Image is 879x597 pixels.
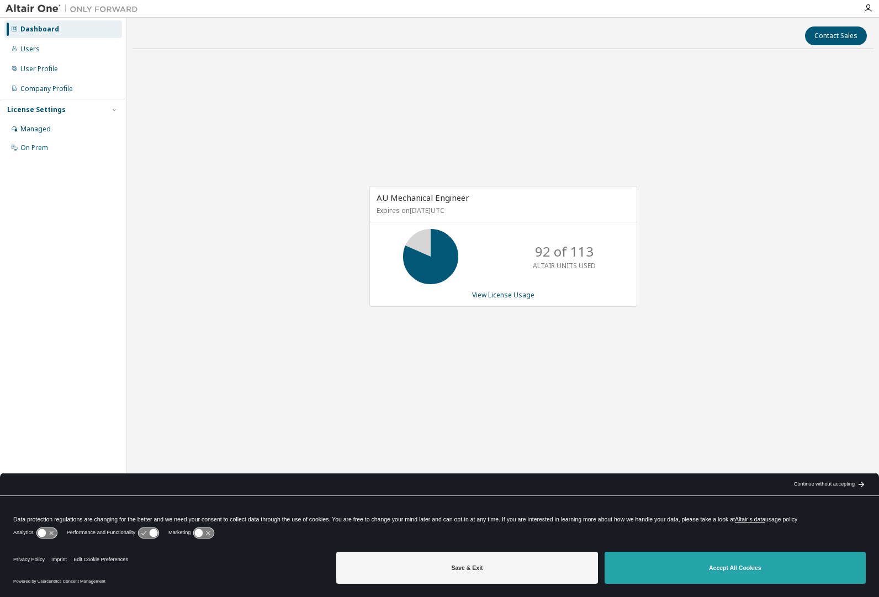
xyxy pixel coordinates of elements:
[533,261,596,270] p: ALTAIR UNITS USED
[377,192,469,203] span: AU Mechanical Engineer
[20,45,40,54] div: Users
[20,125,51,134] div: Managed
[20,25,59,34] div: Dashboard
[377,206,627,215] p: Expires on [DATE] UTC
[805,26,867,45] button: Contact Sales
[7,105,66,114] div: License Settings
[472,290,534,300] a: View License Usage
[20,65,58,73] div: User Profile
[20,84,73,93] div: Company Profile
[535,242,594,261] p: 92 of 113
[6,3,144,14] img: Altair One
[20,143,48,152] div: On Prem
